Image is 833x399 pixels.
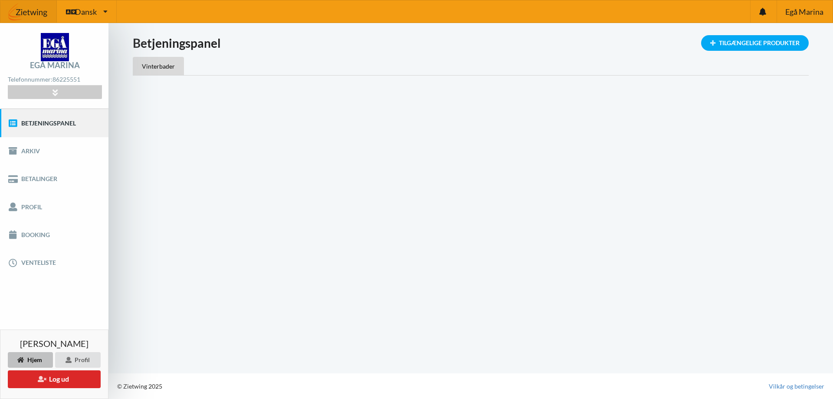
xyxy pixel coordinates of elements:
[52,76,80,83] strong: 86225551
[55,352,101,368] div: Profil
[8,74,102,86] div: Telefonnummer:
[701,35,809,51] div: Tilgængelige Produkter
[785,8,823,16] span: Egå Marina
[75,8,97,16] span: Dansk
[769,382,824,391] a: Vilkår og betingelser
[8,370,101,388] button: Log ud
[133,57,184,75] div: Vinterbader
[8,352,53,368] div: Hjem
[20,339,89,348] span: [PERSON_NAME]
[30,61,80,69] div: Egå Marina
[133,35,809,51] h1: Betjeningspanel
[41,33,69,61] img: logo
